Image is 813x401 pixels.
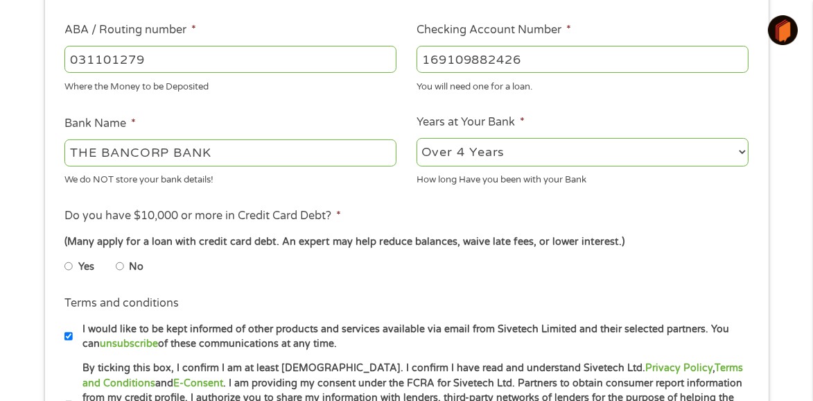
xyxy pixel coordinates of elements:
a: Terms and Conditions [82,362,743,389]
div: How long Have you been with your Bank [417,169,749,187]
input: 345634636 [417,46,749,72]
label: Checking Account Number [417,23,571,37]
a: E-Consent [173,377,223,389]
input: 263177916 [64,46,396,72]
label: Terms and conditions [64,296,179,311]
label: Do you have $10,000 or more in Credit Card Debt? [64,209,341,223]
label: I would like to be kept informed of other products and services available via email from Sivetech... [73,322,753,352]
label: No [129,259,143,275]
div: (Many apply for a loan with credit card debt. An expert may help reduce balances, waive late fees... [64,234,748,250]
label: Years at Your Bank [417,115,525,130]
label: Yes [78,259,94,275]
label: ABA / Routing number [64,23,196,37]
div: Where the Money to be Deposited [64,75,396,94]
div: We do NOT store your bank details! [64,169,396,187]
label: Bank Name [64,117,136,131]
a: unsubscribe [100,338,158,350]
a: Privacy Policy [645,362,713,374]
div: You will need one for a loan. [417,75,749,94]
